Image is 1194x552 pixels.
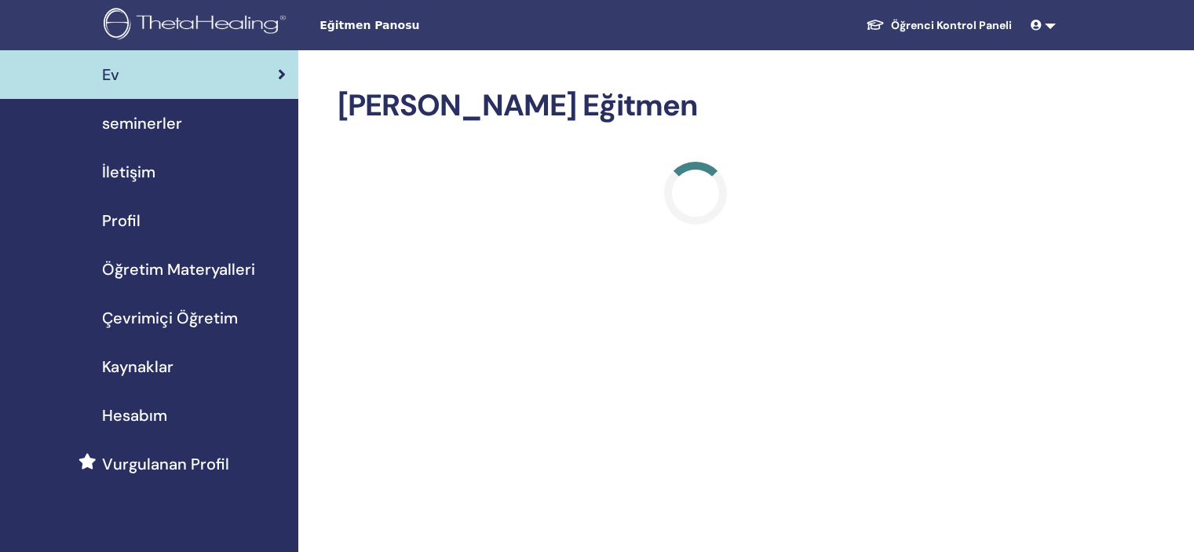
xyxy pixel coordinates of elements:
a: Öğrenci Kontrol Paneli [853,11,1024,40]
span: Vurgulanan Profil [102,452,229,476]
span: seminerler [102,111,182,135]
span: Ev [102,63,119,86]
span: Öğretim Materyalleri [102,258,255,281]
span: Profil [102,209,141,232]
img: logo.png [104,8,291,43]
h2: [PERSON_NAME] Eğitmen [338,88,1053,124]
img: graduation-cap-white.svg [866,18,885,31]
span: Eğitmen Panosu [319,17,555,34]
span: Çevrimiçi Öğretim [102,306,238,330]
span: İletişim [102,160,155,184]
span: Kaynaklar [102,355,173,378]
span: Hesabım [102,404,167,427]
